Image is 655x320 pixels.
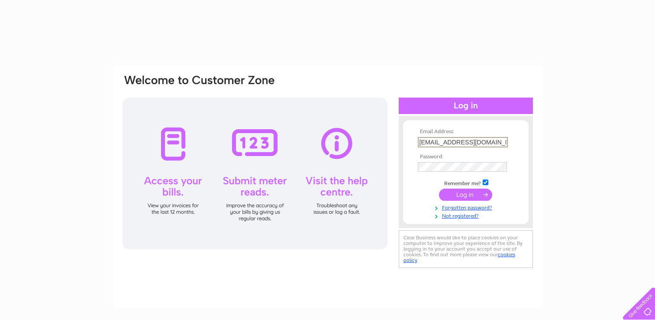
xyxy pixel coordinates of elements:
[416,154,516,160] th: Password:
[439,189,492,201] input: Submit
[403,251,515,263] a: cookies policy
[418,211,516,219] a: Not registered?
[418,203,516,211] a: Forgotten password?
[416,129,516,135] th: Email Address:
[399,230,533,268] div: Clear Business would like to place cookies on your computer to improve your experience of the sit...
[416,178,516,187] td: Remember me?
